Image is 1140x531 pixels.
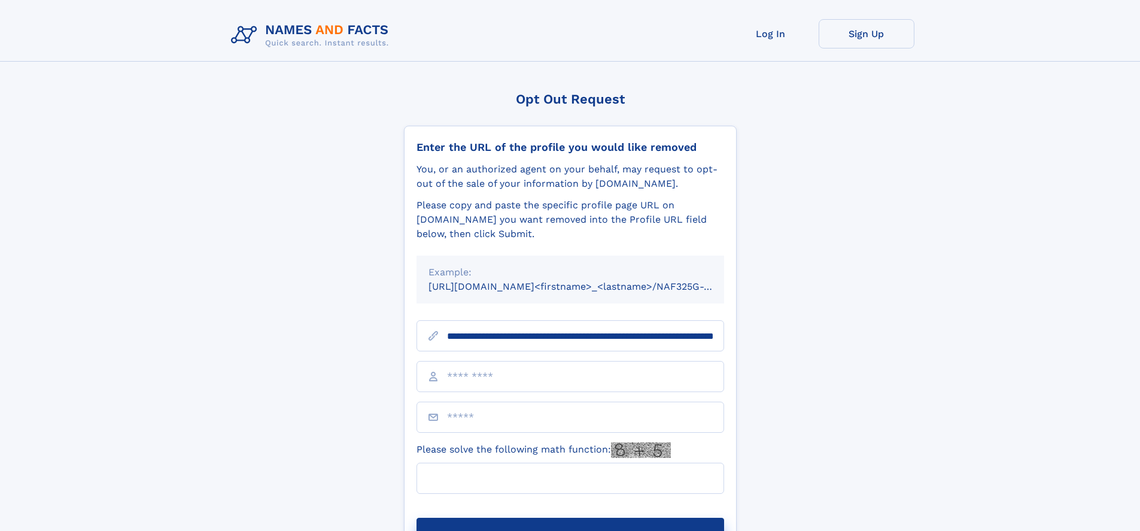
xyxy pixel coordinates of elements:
[417,198,724,241] div: Please copy and paste the specific profile page URL on [DOMAIN_NAME] you want removed into the Pr...
[723,19,819,48] a: Log In
[417,162,724,191] div: You, or an authorized agent on your behalf, may request to opt-out of the sale of your informatio...
[428,281,747,292] small: [URL][DOMAIN_NAME]<firstname>_<lastname>/NAF325G-xxxxxxxx
[819,19,914,48] a: Sign Up
[417,442,671,458] label: Please solve the following math function:
[404,92,737,107] div: Opt Out Request
[428,265,712,280] div: Example:
[226,19,399,51] img: Logo Names and Facts
[417,141,724,154] div: Enter the URL of the profile you would like removed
